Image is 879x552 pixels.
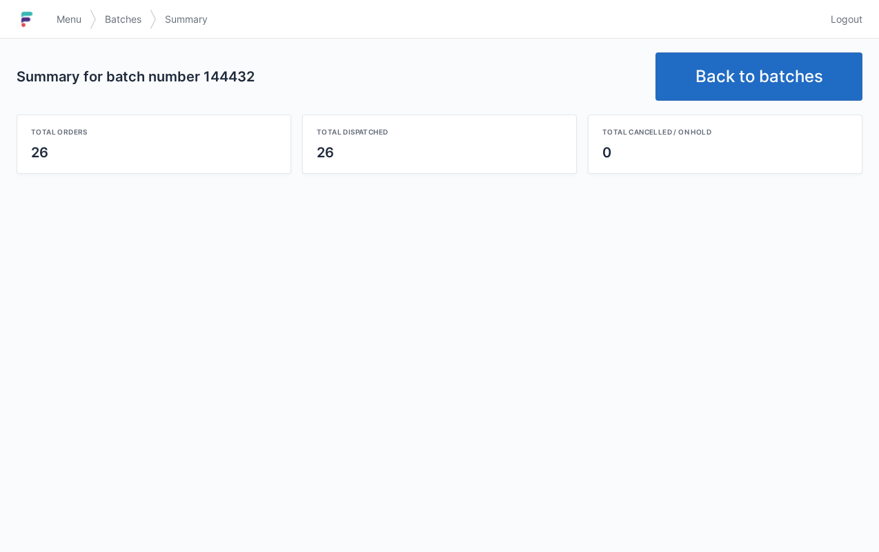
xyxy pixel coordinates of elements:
[165,12,208,26] span: Summary
[105,12,141,26] span: Batches
[831,12,862,26] span: Logout
[31,126,277,137] div: Total orders
[17,67,644,86] h2: Summary for batch number 144432
[90,3,97,36] img: svg>
[602,126,848,137] div: Total cancelled / on hold
[31,143,277,162] div: 26
[57,12,81,26] span: Menu
[822,7,862,32] a: Logout
[97,7,150,32] a: Batches
[655,52,862,101] a: Back to batches
[48,7,90,32] a: Menu
[317,143,562,162] div: 26
[317,126,562,137] div: Total dispatched
[157,7,216,32] a: Summary
[602,143,848,162] div: 0
[17,8,37,30] img: logo-small.jpg
[150,3,157,36] img: svg>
